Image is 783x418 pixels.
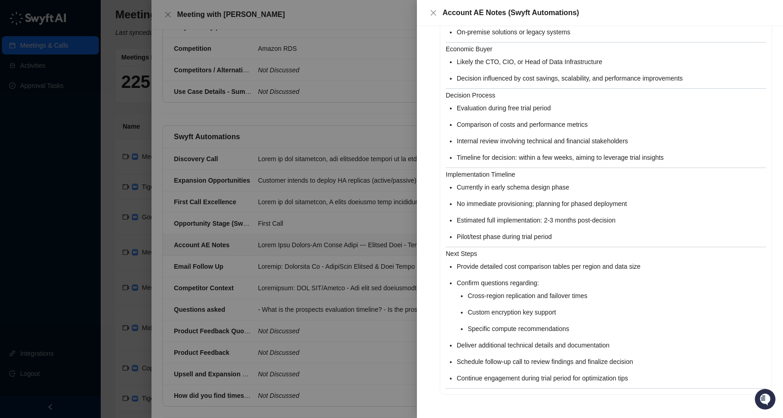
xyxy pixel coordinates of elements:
p: Welcome 👋 [9,37,167,51]
span: Status [50,128,70,137]
li: Evaluation during free trial period [457,102,766,114]
p: Next Steps [446,247,766,260]
span: Docs [18,128,34,137]
iframe: Open customer support [754,388,778,413]
span: Pylon [91,151,111,157]
li: No immediate provisioning; planning for phased deployment [457,197,766,210]
li: Timeline for decision: within a few weeks, aiming to leverage trial insights [457,151,766,164]
li: Provide detailed cost comparison tables per region and data size [457,260,766,273]
a: 📶Status [38,125,74,141]
div: Account AE Notes (Swyft Automations) [443,7,772,18]
li: Decision influenced by cost savings, scalability, and performance improvements [457,72,766,85]
li: Cross-region replication and failover times [468,289,766,302]
li: On-premise solutions or legacy systems [457,26,766,38]
button: Start new chat [156,86,167,97]
div: 📚 [9,129,16,136]
li: Currently in early schema design phase [457,181,766,194]
li: Comparison of costs and performance metrics [457,118,766,131]
li: Continue engagement during trial period for optimization tips [457,372,766,385]
p: Decision Process [446,89,766,102]
li: Pilot/test phase during trial period [457,230,766,243]
a: 📚Docs [5,125,38,141]
p: Implementation Timeline [446,168,766,181]
li: Specific compute recommendations [468,322,766,335]
li: Confirm questions regarding: [457,277,766,335]
div: We're available if you need us! [31,92,116,99]
span: close [430,9,437,16]
li: Schedule follow-up call to review findings and finalize decision [457,355,766,368]
div: Start new chat [31,83,150,92]
div: 📶 [41,129,49,136]
li: Likely the CTO, CIO, or Head of Data Infrastructure [457,55,766,68]
button: Close [428,7,439,18]
h2: How can we help? [9,51,167,66]
li: Estimated full implementation: 2-3 months post-decision [457,214,766,227]
a: Powered byPylon [65,150,111,157]
li: Deliver additional technical details and documentation [457,339,766,352]
img: Swyft AI [9,9,27,27]
img: 5124521997842_fc6d7dfcefe973c2e489_88.png [9,83,26,99]
p: Economic Buyer [446,43,766,55]
li: Internal review involving technical and financial stakeholders [457,135,766,147]
li: Custom encryption key support [468,306,766,319]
